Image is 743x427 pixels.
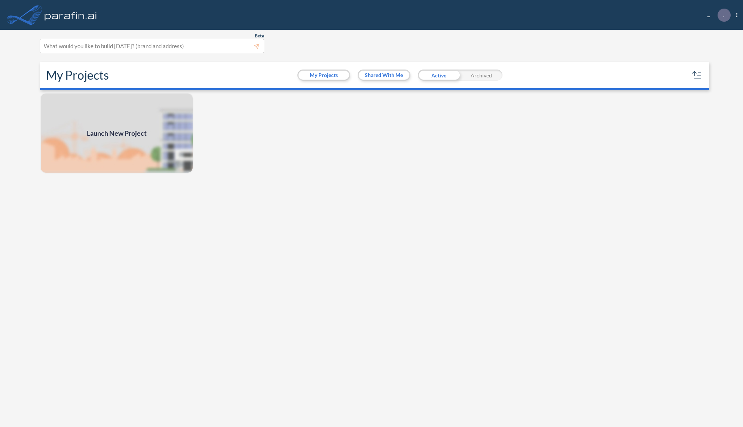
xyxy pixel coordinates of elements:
button: Shared With Me [359,71,409,80]
img: logo [43,7,98,22]
p: . [723,12,725,18]
button: sort [691,69,703,81]
button: My Projects [299,71,349,80]
a: Launch New Project [40,93,193,173]
img: add [40,93,193,173]
h2: My Projects [46,68,109,82]
span: Beta [255,33,264,39]
div: ... [695,9,737,22]
div: Active [418,70,460,81]
span: Launch New Project [87,128,147,138]
div: Archived [460,70,502,81]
